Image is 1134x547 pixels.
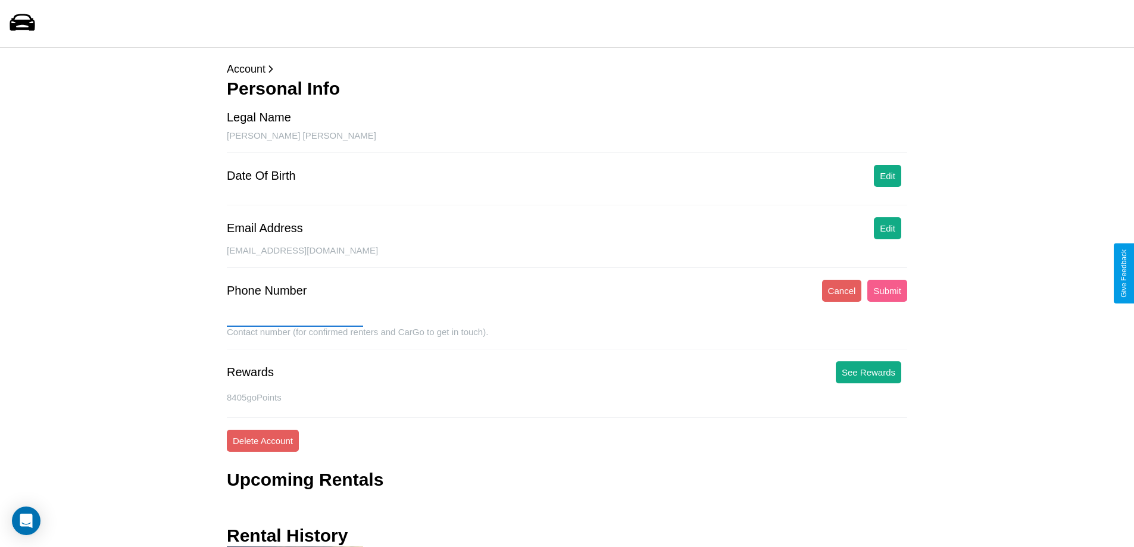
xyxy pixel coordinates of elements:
div: [EMAIL_ADDRESS][DOMAIN_NAME] [227,245,907,268]
button: Cancel [822,280,862,302]
h3: Upcoming Rentals [227,470,383,490]
div: Rewards [227,365,274,379]
button: Edit [874,217,901,239]
p: Account [227,60,907,79]
div: Date Of Birth [227,169,296,183]
div: Phone Number [227,284,307,298]
p: 8405 goPoints [227,389,907,405]
div: Email Address [227,221,303,235]
div: [PERSON_NAME] [PERSON_NAME] [227,130,907,153]
div: Open Intercom Messenger [12,507,40,535]
button: Edit [874,165,901,187]
button: See Rewards [836,361,901,383]
div: Contact number (for confirmed renters and CarGo to get in touch). [227,327,907,349]
div: Give Feedback [1120,249,1128,298]
button: Delete Account [227,430,299,452]
div: Legal Name [227,111,291,124]
h3: Rental History [227,526,348,546]
button: Submit [867,280,907,302]
h3: Personal Info [227,79,907,99]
